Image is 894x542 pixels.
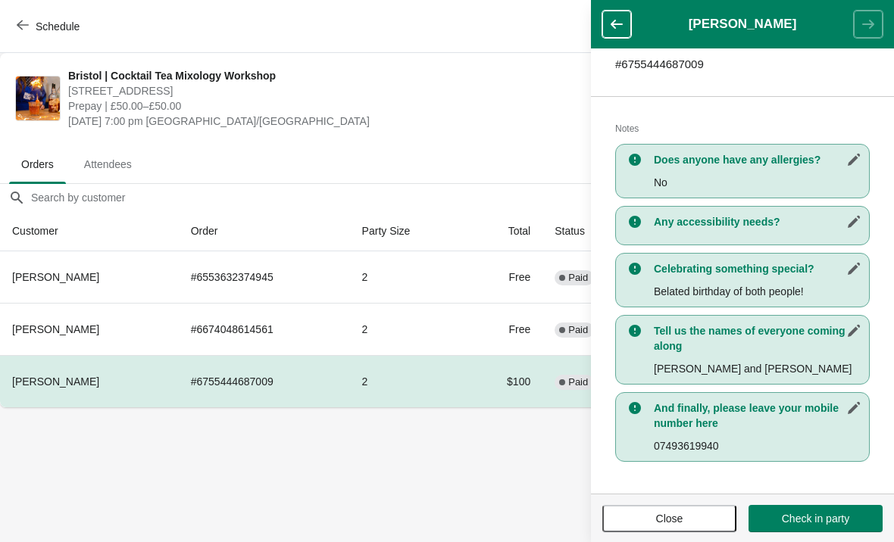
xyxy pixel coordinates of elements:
[542,211,645,251] th: Status
[654,152,861,167] h3: Does anyone have any allergies?
[68,83,614,98] span: [STREET_ADDRESS]
[9,151,66,178] span: Orders
[782,512,849,525] span: Check in party
[568,324,588,336] span: Paid
[631,17,854,32] h1: [PERSON_NAME]
[179,355,350,407] td: # 6755444687009
[12,271,99,283] span: [PERSON_NAME]
[350,211,466,251] th: Party Size
[179,251,350,303] td: # 6553632374945
[350,355,466,407] td: 2
[568,376,588,388] span: Paid
[602,505,736,532] button: Close
[179,211,350,251] th: Order
[12,375,99,388] span: [PERSON_NAME]
[654,361,861,376] p: [PERSON_NAME] and [PERSON_NAME]
[466,355,542,407] td: $100
[350,303,466,355] td: 2
[615,121,870,136] h2: Notes
[68,68,614,83] span: Bristol | Cocktail Tea Mixology Workshop
[12,323,99,335] span: [PERSON_NAME]
[654,175,861,190] p: No
[654,261,861,276] h3: Celebrating something special?
[656,512,683,525] span: Close
[654,284,861,299] p: Belated birthday of both people!
[615,57,870,72] p: # 6755444687009
[568,272,588,284] span: Paid
[654,214,861,229] h3: Any accessibility needs?
[654,400,861,431] h3: And finally, please leave your mobile number here
[36,20,80,33] span: Schedule
[68,98,614,114] span: Prepay | £50.00–£50.00
[30,184,894,211] input: Search by customer
[466,211,542,251] th: Total
[654,438,861,453] p: 07493619940
[749,505,883,532] button: Check in party
[8,13,92,40] button: Schedule
[179,303,350,355] td: # 6674048614561
[350,251,466,303] td: 2
[72,151,144,178] span: Attendees
[68,114,614,129] span: [DATE] 7:00 pm [GEOGRAPHIC_DATA]/[GEOGRAPHIC_DATA]
[466,251,542,303] td: Free
[16,76,60,120] img: Bristol | Cocktail Tea Mixology Workshop
[654,323,861,354] h3: Tell us the names of everyone coming along
[466,303,542,355] td: Free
